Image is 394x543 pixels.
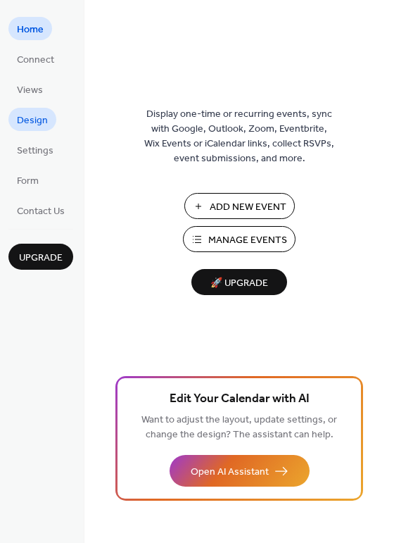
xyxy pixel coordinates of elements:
span: Display one-time or recurring events, sync with Google, Outlook, Zoom, Eventbrite, Wix Events or ... [144,107,334,166]
span: Connect [17,53,54,68]
span: Want to adjust the layout, update settings, or change the design? The assistant can help. [141,411,337,444]
a: Form [8,168,47,192]
span: Add New Event [210,200,286,215]
button: 🚀 Upgrade [191,269,287,295]
a: Design [8,108,56,131]
span: Open AI Assistant [191,465,269,480]
a: Contact Us [8,199,73,222]
span: 🚀 Upgrade [200,274,279,293]
span: Manage Events [208,233,287,248]
a: Home [8,17,52,40]
a: Views [8,77,51,101]
a: Connect [8,47,63,70]
a: Settings [8,138,62,161]
span: Upgrade [19,251,63,266]
span: Design [17,113,48,128]
span: Home [17,23,44,37]
button: Manage Events [183,226,295,252]
button: Upgrade [8,244,73,270]
button: Add New Event [184,193,295,219]
button: Open AI Assistant [170,455,310,487]
span: Contact Us [17,204,65,219]
span: Views [17,83,43,98]
span: Edit Your Calendar with AI [170,389,310,409]
span: Settings [17,144,53,158]
span: Form [17,174,39,189]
